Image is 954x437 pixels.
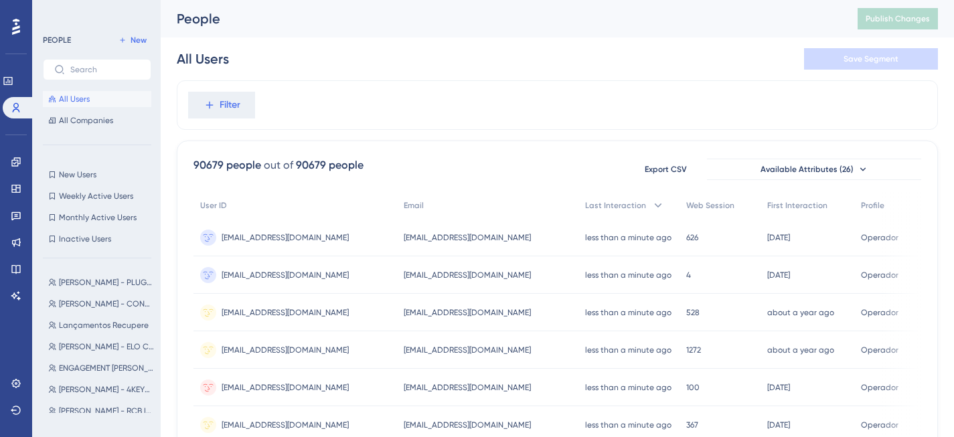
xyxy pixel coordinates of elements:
[585,270,671,280] time: less than a minute ago
[264,157,293,173] div: out of
[43,274,159,290] button: [PERSON_NAME] - PLUG4SALES
[767,200,827,211] span: First Interaction
[43,360,159,376] button: ENGAGEMENT [PERSON_NAME] - PROVIDER SOLUCOES TECNOLOGICAS LTDA
[585,383,671,392] time: less than a minute ago
[220,97,240,113] span: Filter
[222,420,349,430] span: [EMAIL_ADDRESS][DOMAIN_NAME]
[866,13,930,24] span: Publish Changes
[404,420,531,430] span: [EMAIL_ADDRESS][DOMAIN_NAME]
[296,157,364,173] div: 90679 people
[686,200,734,211] span: Web Session
[861,382,898,393] span: Operador
[404,200,424,211] span: Email
[59,212,137,223] span: Monthly Active Users
[59,191,133,201] span: Weekly Active Users
[645,164,687,175] span: Export CSV
[43,35,71,46] div: PEOPLE
[59,234,111,244] span: Inactive Users
[707,159,921,180] button: Available Attributes (26)
[404,345,531,355] span: [EMAIL_ADDRESS][DOMAIN_NAME]
[858,8,938,29] button: Publish Changes
[59,320,149,331] span: Lançamentos Recupere
[404,232,531,243] span: [EMAIL_ADDRESS][DOMAIN_NAME]
[767,270,790,280] time: [DATE]
[222,232,349,243] span: [EMAIL_ADDRESS][DOMAIN_NAME]
[114,32,151,48] button: New
[43,403,159,419] button: [PERSON_NAME] - RCB INVESTIMENTOS
[70,65,140,74] input: Search
[59,384,154,395] span: [PERSON_NAME] - 4KEYS SERVICOS FINANCEIROS LTDA
[686,232,698,243] span: 626
[767,308,834,317] time: about a year ago
[222,382,349,393] span: [EMAIL_ADDRESS][DOMAIN_NAME]
[404,382,531,393] span: [EMAIL_ADDRESS][DOMAIN_NAME]
[59,277,154,288] span: [PERSON_NAME] - PLUG4SALES
[59,298,154,309] span: [PERSON_NAME] - CONCILIG TELEMARKETING E COBRANÇA
[43,167,151,183] button: New Users
[585,420,671,430] time: less than a minute ago
[804,48,938,70] button: Save Segment
[767,420,790,430] time: [DATE]
[686,382,700,393] span: 100
[43,296,159,312] button: [PERSON_NAME] - CONCILIG TELEMARKETING E COBRANÇA
[404,307,531,318] span: [EMAIL_ADDRESS][DOMAIN_NAME]
[585,233,671,242] time: less than a minute ago
[861,420,898,430] span: Operador
[131,35,147,46] span: New
[188,92,255,118] button: Filter
[222,345,349,355] span: [EMAIL_ADDRESS][DOMAIN_NAME]
[59,115,113,126] span: All Companies
[177,50,229,68] div: All Users
[761,164,854,175] span: Available Attributes (26)
[177,9,824,28] div: People
[861,307,898,318] span: Operador
[585,200,646,211] span: Last Interaction
[861,232,898,243] span: Operador
[43,231,151,247] button: Inactive Users
[222,270,349,280] span: [EMAIL_ADDRESS][DOMAIN_NAME]
[59,341,154,352] span: [PERSON_NAME] - ELO CONTACT CENTER SERVIÇOS LTDA
[43,188,151,204] button: Weekly Active Users
[43,91,151,107] button: All Users
[686,345,701,355] span: 1272
[585,308,671,317] time: less than a minute ago
[43,209,151,226] button: Monthly Active Users
[686,307,700,318] span: 528
[686,420,698,430] span: 367
[861,270,898,280] span: Operador
[43,381,159,398] button: [PERSON_NAME] - 4KEYS SERVICOS FINANCEIROS LTDA
[404,270,531,280] span: [EMAIL_ADDRESS][DOMAIN_NAME]
[59,363,154,373] span: ENGAGEMENT [PERSON_NAME] - PROVIDER SOLUCOES TECNOLOGICAS LTDA
[767,383,790,392] time: [DATE]
[585,345,671,355] time: less than a minute ago
[200,200,227,211] span: User ID
[844,54,898,64] span: Save Segment
[193,157,261,173] div: 90679 people
[59,406,154,416] span: [PERSON_NAME] - RCB INVESTIMENTOS
[767,345,834,355] time: about a year ago
[767,233,790,242] time: [DATE]
[861,345,898,355] span: Operador
[43,317,159,333] button: Lançamentos Recupere
[59,94,90,104] span: All Users
[43,112,151,128] button: All Companies
[222,307,349,318] span: [EMAIL_ADDRESS][DOMAIN_NAME]
[686,270,691,280] span: 4
[861,200,884,211] span: Profile
[632,159,699,180] button: Export CSV
[43,339,159,355] button: [PERSON_NAME] - ELO CONTACT CENTER SERVIÇOS LTDA
[59,169,96,180] span: New Users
